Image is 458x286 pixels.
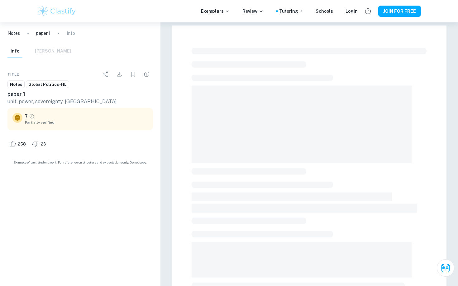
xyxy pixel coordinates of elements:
[37,141,50,147] span: 23
[26,81,69,88] a: Global Politics-HL
[437,259,454,277] button: Ask Clai
[36,30,50,37] p: paper 1
[7,44,22,58] button: Info
[127,68,139,81] div: Bookmark
[14,141,29,147] span: 258
[141,68,153,81] div: Report issue
[37,5,77,17] img: Clastify logo
[8,81,24,88] span: Notes
[26,81,69,88] span: Global Politics-HL
[7,81,25,88] a: Notes
[25,113,28,120] p: 7
[378,6,421,17] button: JOIN FOR FREE
[29,113,35,119] a: Grade partially verified
[7,90,153,98] h6: paper 1
[316,8,333,15] a: Schools
[25,120,148,125] span: Partially verified
[242,8,264,15] p: Review
[7,139,29,149] div: Like
[31,139,50,149] div: Dislike
[99,68,112,81] div: Share
[363,6,373,16] button: Help and Feedback
[67,30,75,37] p: Info
[113,68,126,81] div: Download
[7,160,153,165] span: Example of past student work. For reference on structure and expectations only. Do not copy.
[7,30,20,37] a: Notes
[201,8,230,15] p: Exemplars
[346,8,358,15] a: Login
[279,8,303,15] a: Tutoring
[7,71,19,77] span: Title
[7,98,153,105] p: unit: power, sovereignty, [GEOGRAPHIC_DATA]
